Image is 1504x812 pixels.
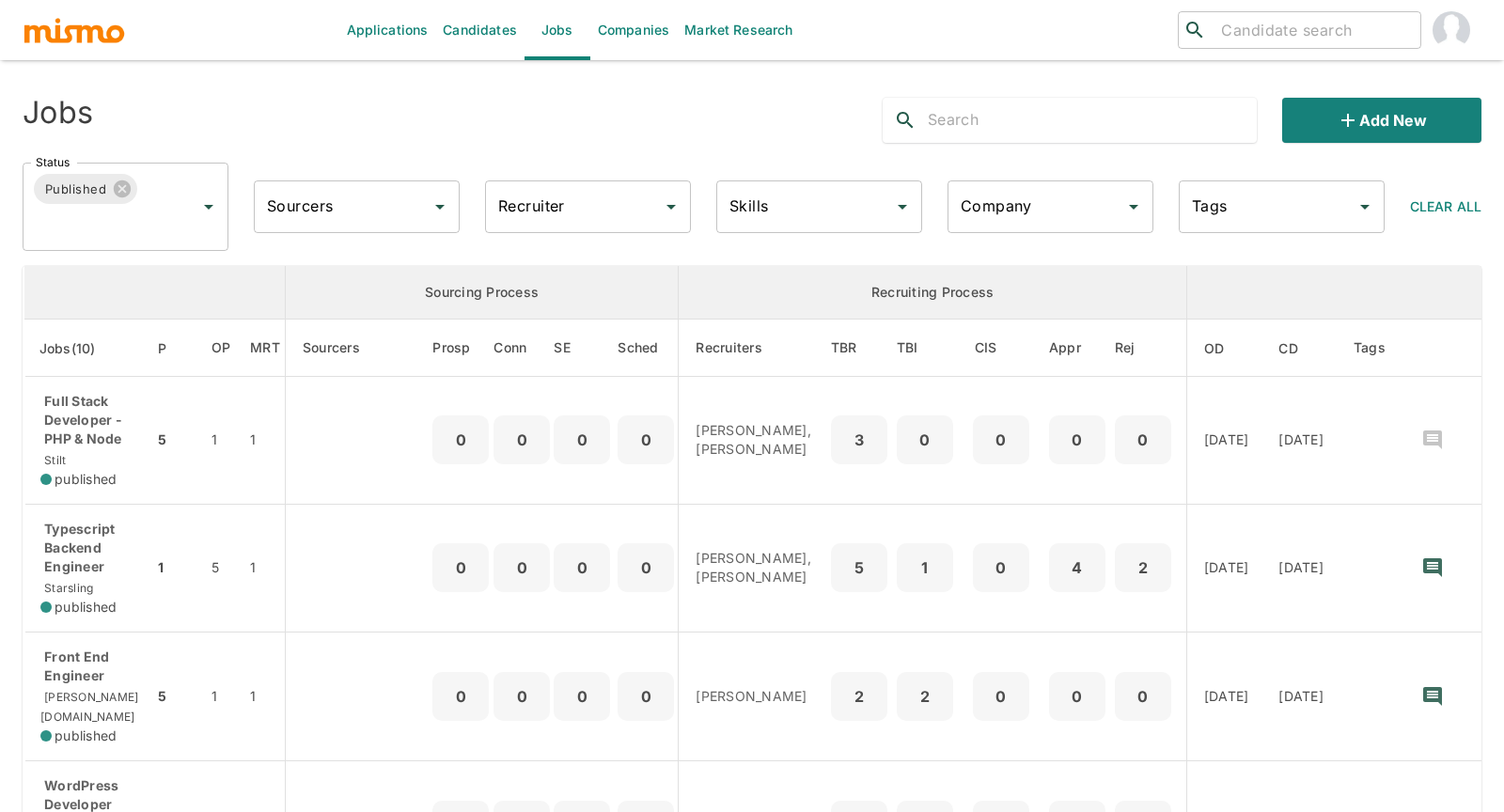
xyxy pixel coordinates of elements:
div: Published [34,174,137,204]
span: published [55,726,117,745]
span: Clear All [1410,198,1481,214]
p: Typescript Backend Engineer [40,520,138,576]
p: 0 [980,683,1022,710]
img: Carmen Vilachá [1433,11,1470,49]
th: Client Interview Scheduled [958,320,1044,377]
button: recent-notes [1410,545,1455,590]
p: 0 [1122,427,1164,453]
button: Add new [1282,98,1481,143]
th: Approved [1044,320,1110,377]
button: Open [889,194,916,220]
p: 0 [501,683,542,710]
button: Open [658,194,684,220]
p: [PERSON_NAME] [696,687,811,706]
h4: Jobs [23,94,93,132]
th: Onboarding Date [1186,320,1263,377]
p: 3 [838,427,880,453]
th: Recruiters [679,320,826,377]
span: published [55,598,117,617]
th: To Be Interviewed [892,320,958,377]
th: Created At [1263,320,1339,377]
th: Tags [1339,320,1406,377]
td: 5 [153,377,196,505]
th: Priority [153,320,196,377]
td: 5 [153,632,196,760]
p: [PERSON_NAME], [PERSON_NAME] [696,421,811,459]
td: 1 [196,377,246,505]
th: Open Positions [196,320,246,377]
p: 2 [838,683,880,710]
button: Open [427,194,453,220]
span: Stilt [40,453,66,467]
th: Sourcing Process [285,266,679,320]
button: search [883,98,928,143]
p: 0 [1057,683,1098,710]
td: [DATE] [1263,504,1339,632]
button: Open [196,194,222,220]
p: 0 [440,683,481,710]
button: Open [1352,194,1378,220]
p: 0 [561,683,603,710]
p: 4 [1057,554,1098,581]
p: 1 [904,554,946,581]
th: To Be Reviewed [826,320,892,377]
span: [PERSON_NAME][DOMAIN_NAME] [40,690,138,724]
p: 0 [980,554,1022,581]
span: Jobs(10) [39,337,120,360]
span: Starsling [40,581,93,595]
p: 0 [440,554,481,581]
span: P [158,337,191,360]
button: recent-notes [1410,417,1455,462]
p: 2 [904,683,946,710]
th: Market Research Total [245,320,285,377]
p: 0 [440,427,481,453]
p: 2 [1122,554,1164,581]
span: OD [1204,337,1249,360]
td: [DATE] [1186,504,1263,632]
p: 5 [838,554,880,581]
p: 0 [501,554,542,581]
p: 0 [625,554,666,581]
td: 1 [153,504,196,632]
button: Open [1120,194,1147,220]
td: [DATE] [1263,377,1339,505]
th: Sched [614,320,679,377]
p: Full Stack Developer - PHP & Node [40,392,138,448]
td: 1 [245,377,285,505]
label: Status [36,154,70,170]
p: 0 [625,427,666,453]
td: [DATE] [1186,632,1263,760]
p: 0 [625,683,666,710]
th: Sourcers [285,320,432,377]
th: Connections [493,320,550,377]
td: [DATE] [1186,377,1263,505]
img: logo [23,16,126,44]
span: CD [1278,337,1323,360]
th: Sent Emails [550,320,614,377]
p: 0 [561,427,603,453]
p: 0 [561,554,603,581]
button: recent-notes [1410,674,1455,719]
p: Front End Engineer [40,648,138,685]
input: Candidate search [1214,17,1413,43]
td: 5 [196,504,246,632]
td: 1 [245,632,285,760]
td: 1 [196,632,246,760]
p: 0 [980,427,1022,453]
th: Rejected [1110,320,1187,377]
p: [PERSON_NAME], [PERSON_NAME] [696,549,811,586]
p: 0 [1122,683,1164,710]
th: Prospects [432,320,493,377]
span: Published [34,179,117,200]
input: Search [928,105,1257,135]
td: 1 [245,504,285,632]
p: 0 [501,427,542,453]
span: published [55,470,117,489]
p: 0 [1057,427,1098,453]
p: 0 [904,427,946,453]
td: [DATE] [1263,632,1339,760]
th: Recruiting Process [679,266,1187,320]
